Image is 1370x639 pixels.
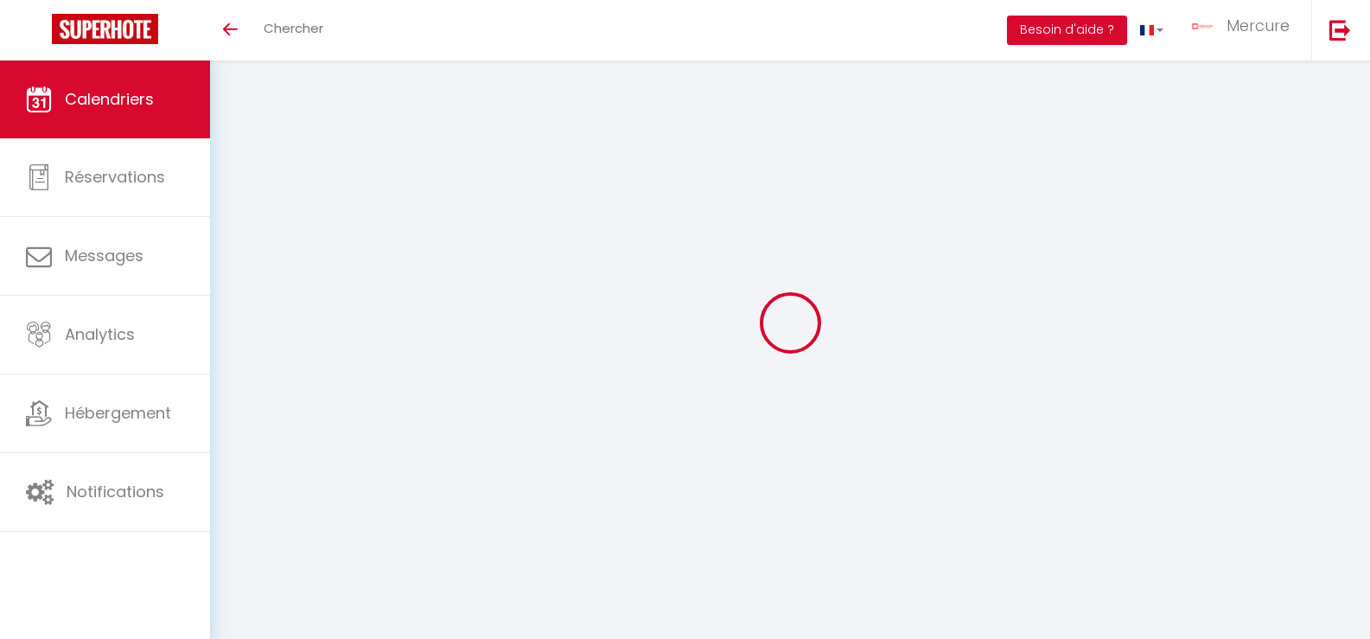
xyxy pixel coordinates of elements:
[65,166,165,188] span: Réservations
[65,88,154,110] span: Calendriers
[264,19,323,37] span: Chercher
[67,481,164,502] span: Notifications
[65,245,143,266] span: Messages
[52,14,158,44] img: Super Booking
[14,7,66,59] button: Ouvrir le widget de chat LiveChat
[1189,23,1215,30] img: ...
[1329,19,1351,41] img: logout
[65,323,135,345] span: Analytics
[1227,15,1290,36] span: Mercure
[1007,16,1127,45] button: Besoin d'aide ?
[65,402,171,424] span: Hébergement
